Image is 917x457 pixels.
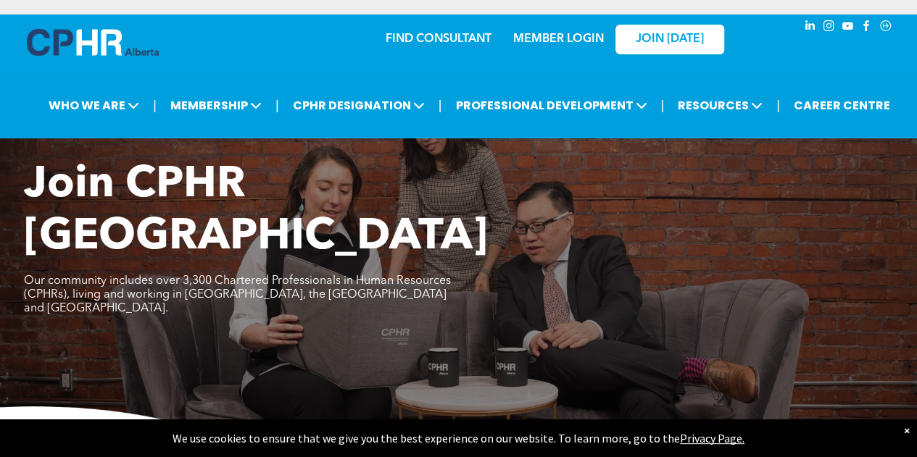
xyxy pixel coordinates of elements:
[660,91,664,120] li: |
[451,92,651,119] span: PROFESSIONAL DEVELOPMENT
[513,33,604,45] a: MEMBER LOGIN
[636,33,704,46] span: JOIN [DATE]
[386,33,491,45] a: FIND CONSULTANT
[821,18,837,38] a: instagram
[24,164,488,259] span: Join CPHR [GEOGRAPHIC_DATA]
[27,29,159,56] img: A blue and white logo for cp alberta
[439,91,442,120] li: |
[44,92,144,119] span: WHO WE ARE
[289,92,429,119] span: CPHR DESIGNATION
[878,18,894,38] a: Social network
[904,423,910,437] div: Dismiss notification
[859,18,875,38] a: facebook
[166,92,266,119] span: MEMBERSHIP
[802,18,818,38] a: linkedin
[673,92,767,119] span: RESOURCES
[840,18,856,38] a: youtube
[275,91,279,120] li: |
[615,25,724,54] a: JOIN [DATE]
[776,91,780,120] li: |
[24,275,451,314] span: Our community includes over 3,300 Chartered Professionals in Human Resources (CPHRs), living and ...
[680,431,744,445] a: Privacy Page.
[789,92,895,119] a: CAREER CENTRE
[153,91,157,120] li: |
